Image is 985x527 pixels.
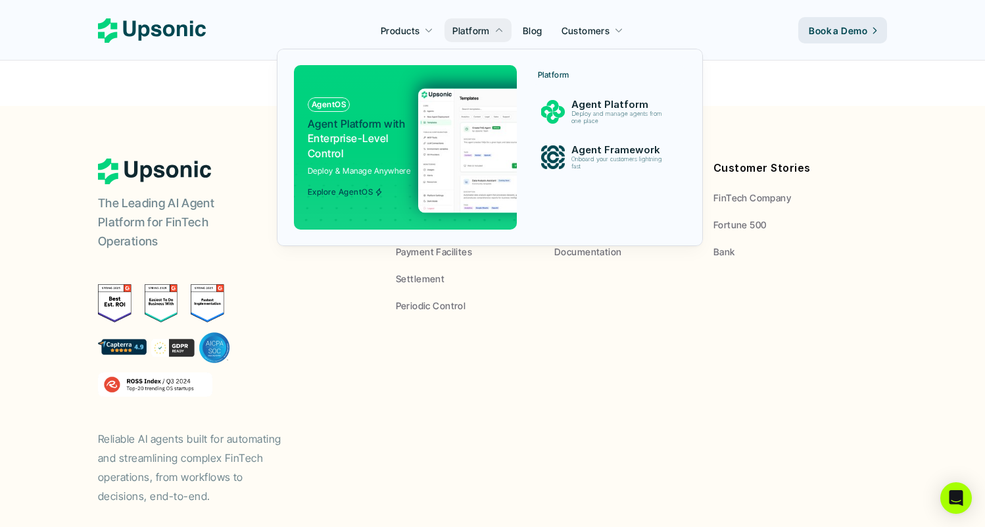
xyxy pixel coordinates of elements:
a: Products [373,18,441,42]
p: Fortune 500 [713,218,767,232]
p: AgentOS [312,100,346,109]
p: FinTech Company [713,191,791,205]
p: Products [381,24,420,38]
p: Agent Platform [571,99,668,111]
p: Platform [452,24,489,38]
span: Explore AgentOS [308,188,383,197]
span: Agent Platform with [308,117,405,130]
p: Explore AgentOS [308,188,373,197]
p: Blog [523,24,542,38]
p: The Leading AI Agent Platform for FinTech Operations [98,194,262,251]
p: Customer Stories [713,159,853,178]
p: Bank [713,245,735,259]
p: Onboard your customers lightning fast [571,156,667,170]
p: Deploy & Manage Anywhere [308,164,411,177]
p: Reliable AI agents built for automating and streamlining complex FinTech operations, from workflo... [98,430,295,505]
p: Agent Framework [571,144,668,156]
p: Payment Facilites [396,245,472,259]
p: Enterprise-Level Control [308,116,408,161]
div: Open Intercom Messenger [940,482,972,514]
a: Documentation [554,245,694,259]
p: Customers [562,24,610,38]
p: Platform [538,70,569,80]
p: Documentation [554,245,621,259]
p: Deploy and manage agents from one place [571,111,667,125]
p: Periodic Control [396,299,466,313]
a: Book a Demo [798,17,887,43]
a: AgentOSAgent Platform withEnterprise-Level ControlDeploy & Manage AnywhereExplore AgentOS [294,65,517,230]
p: Settlement [396,272,444,286]
p: Book a Demo [809,24,867,38]
a: Blog [515,18,550,42]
